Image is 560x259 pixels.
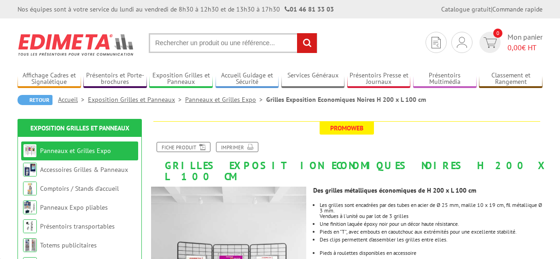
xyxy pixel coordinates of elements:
[320,229,542,235] li: Pieds en "T", avec embouts en caoutchouc aux extrémités pour une excellente stabilité.
[23,238,37,252] img: Totems publicitaires
[484,37,497,48] img: devis rapide
[320,213,542,219] p: Vendues à l'unité ou par lot de 3 grilles
[23,219,37,233] img: Présentoirs transportables
[58,95,88,104] a: Accueil
[40,184,119,193] a: Comptoirs / Stands d'accueil
[216,71,279,87] a: Accueil Guidage et Sécurité
[23,182,37,195] img: Comptoirs / Stands d'accueil
[185,95,266,104] a: Panneaux et Grilles Expo
[320,237,542,242] p: Des clips permettent d’assembler les grilles entre elles.
[493,29,502,38] span: 0
[441,5,491,13] a: Catalogue gratuit
[320,122,374,135] span: Promoweb
[313,186,476,194] strong: Des grilles métalliques économiques de H 200 x L 100 cm
[320,221,542,227] li: Une finition laquée époxy noir pour un décor haute résistance.
[23,144,37,158] img: Panneaux et Grilles Expo
[40,203,108,212] a: Panneaux Expo pliables
[492,5,542,13] a: Commande rapide
[17,5,334,14] div: Nos équipes sont à votre service du lundi au vendredi de 8h30 à 12h30 et de 13h30 à 17h30
[285,5,334,13] strong: 01 46 81 33 03
[432,37,441,48] img: devis rapide
[83,71,147,87] a: Présentoirs et Porte-brochures
[40,147,111,155] a: Panneaux et Grilles Expo
[40,222,115,230] a: Présentoirs transportables
[457,37,467,48] img: devis rapide
[23,163,37,177] img: Accessoires Grilles & Panneaux
[507,32,542,53] span: Mon panier
[479,71,542,87] a: Classement et Rangement
[17,28,135,62] img: Edimeta
[88,95,185,104] a: Exposition Grilles et Panneaux
[149,71,213,87] a: Exposition Grilles et Panneaux
[266,95,426,104] li: Grilles Exposition Economiques Noires H 200 x L 100 cm
[23,200,37,214] img: Panneaux Expo pliables
[297,33,317,53] input: rechercher
[281,71,345,87] a: Services Généraux
[40,165,128,174] a: Accessoires Grilles & Panneaux
[320,202,542,213] p: Les grilles sont encadrées par des tubes en acier de Ø 25 mm, maille 10 x 19 cm, fil métallique Ø...
[507,43,522,52] span: 0,00
[413,71,477,87] a: Présentoirs Multimédia
[216,142,258,152] a: Imprimer
[347,71,411,87] a: Présentoirs Presse et Journaux
[149,33,317,53] input: Rechercher un produit ou une référence...
[507,42,542,53] span: € HT
[30,124,129,132] a: Exposition Grilles et Panneaux
[477,32,542,53] a: devis rapide 0 Mon panier 0,00€ HT
[441,5,542,14] div: |
[320,250,542,256] li: Pieds à roulettes disponibles en accessoire
[17,71,81,87] a: Affichage Cadres et Signalétique
[17,95,52,105] a: Retour
[157,142,210,152] a: Fiche produit
[40,241,97,249] a: Totems publicitaires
